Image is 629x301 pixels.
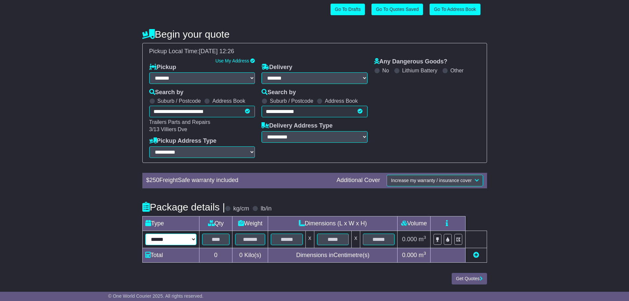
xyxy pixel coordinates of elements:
[199,248,232,262] td: 0
[199,216,232,231] td: Qty
[419,236,426,243] span: m
[149,89,184,96] label: Search by
[150,177,159,183] span: 250
[331,4,365,15] a: Go To Drafts
[261,205,271,212] label: lb/in
[233,205,249,212] label: kg/cm
[142,248,199,262] td: Total
[430,4,480,15] a: Go To Address Book
[270,98,313,104] label: Suburb / Postcode
[149,127,187,132] span: 3/13 Villiers Dve
[143,177,333,184] div: $ FreightSafe warranty included
[142,29,487,40] h4: Begin your quote
[108,293,204,299] span: © One World Courier 2025. All rights reserved.
[262,89,296,96] label: Search by
[232,216,268,231] td: Weight
[212,98,245,104] label: Address Book
[142,216,199,231] td: Type
[149,64,176,71] label: Pickup
[473,252,479,258] a: Add new item
[398,216,431,231] td: Volume
[149,119,210,125] span: Trailers Parts and Repairs
[333,177,383,184] div: Additional Cover
[268,248,398,262] td: Dimensions in Centimetre(s)
[157,98,201,104] label: Suburb / Postcode
[232,248,268,262] td: Kilo(s)
[452,273,487,284] button: Get Quotes
[371,4,423,15] a: Go To Quotes Saved
[424,251,426,256] sup: 3
[402,67,437,74] label: Lithium Battery
[325,98,358,104] label: Address Book
[387,175,483,186] button: Increase my warranty / insurance cover
[402,236,417,243] span: 0.000
[305,231,314,248] td: x
[450,67,464,74] label: Other
[199,48,234,55] span: [DATE] 12:26
[262,122,332,130] label: Delivery Address Type
[402,252,417,258] span: 0.000
[374,58,447,65] label: Any Dangerous Goods?
[146,48,483,55] div: Pickup Local Time:
[391,178,472,183] span: Increase my warranty / insurance cover
[268,216,398,231] td: Dimensions (L x W x H)
[215,58,249,63] a: Use My Address
[382,67,389,74] label: No
[142,202,225,212] h4: Package details |
[424,235,426,240] sup: 3
[419,252,426,258] span: m
[149,137,217,145] label: Pickup Address Type
[239,252,243,258] span: 0
[352,231,360,248] td: x
[262,64,292,71] label: Delivery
